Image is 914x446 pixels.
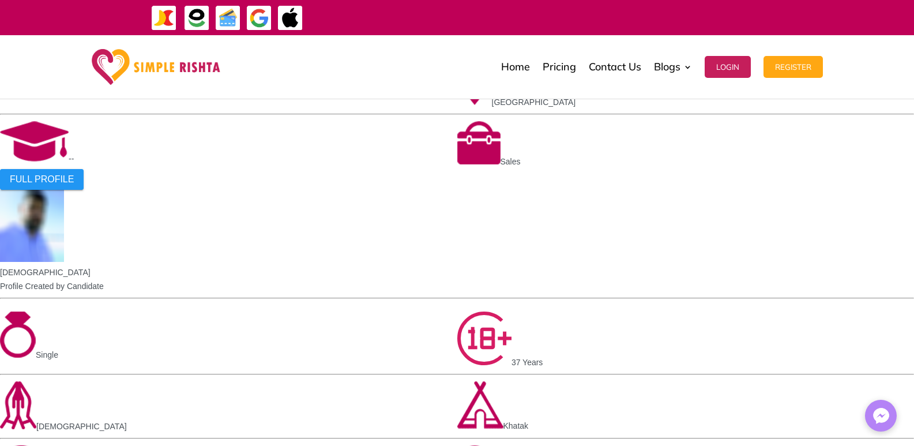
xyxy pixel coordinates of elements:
[246,5,272,31] img: GooglePay-icon
[705,56,751,78] button: Login
[492,98,576,107] span: [GEOGRAPHIC_DATA]
[654,38,692,96] a: Blogs
[69,154,74,163] span: --
[503,421,529,430] span: Khatak
[501,38,530,96] a: Home
[501,157,521,166] span: Sales
[10,174,74,185] span: FULL PROFILE
[277,5,303,31] img: ApplePay-icon
[763,56,823,78] button: Register
[511,358,543,367] span: 37 Years
[763,38,823,96] a: Register
[151,5,177,31] img: JazzCash-icon
[705,38,751,96] a: Login
[184,5,210,31] img: EasyPaisa-icon
[215,5,241,31] img: Credit Cards
[870,404,893,428] img: Messenger
[36,350,58,359] span: Single
[543,38,576,96] a: Pricing
[36,422,127,431] span: [DEMOGRAPHIC_DATA]
[589,38,641,96] a: Contact Us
